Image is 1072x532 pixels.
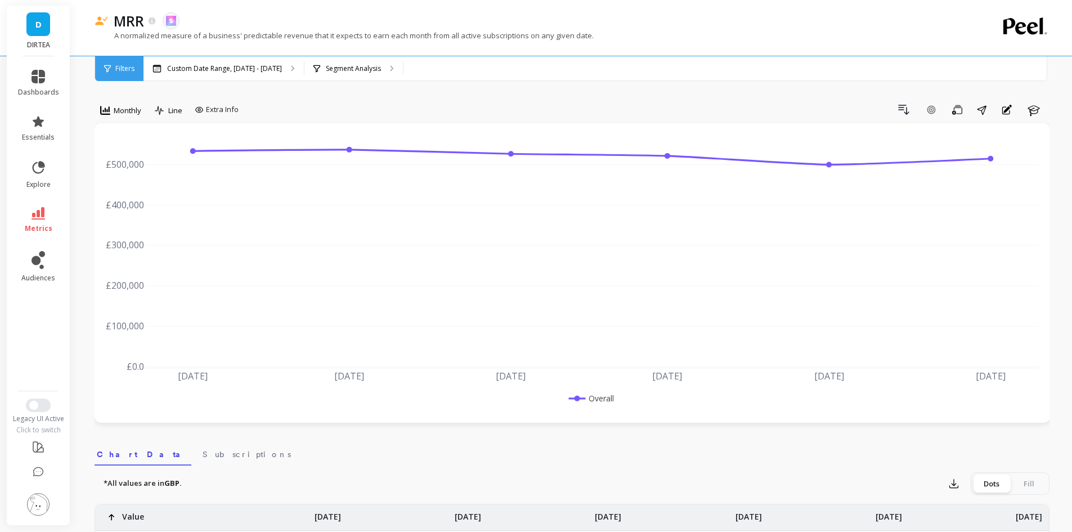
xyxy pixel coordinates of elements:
[166,16,176,26] img: api.skio.svg
[164,478,182,488] strong: GBP.
[326,64,381,73] p: Segment Analysis
[735,504,762,522] p: [DATE]
[18,88,59,97] span: dashboards
[21,274,55,283] span: audiences
[203,449,291,460] span: Subscriptions
[168,105,182,116] span: Line
[25,224,52,233] span: metrics
[7,426,70,435] div: Click to switch
[26,180,51,189] span: explore
[167,64,282,73] p: Custom Date Range, [DATE] - [DATE]
[595,504,621,522] p: [DATE]
[95,440,1049,466] nav: Tabs
[315,504,341,522] p: [DATE]
[35,18,42,31] span: D
[95,30,594,41] p: A normalized measure of a business' predictable revenue that it expects to earn each month from a...
[27,493,50,516] img: profile picture
[114,105,141,116] span: Monthly
[973,475,1010,493] div: Dots
[1010,475,1047,493] div: Fill
[26,399,51,412] button: Switch to New UI
[114,11,144,30] p: MRR
[7,414,70,423] div: Legacy UI Active
[115,64,134,73] span: Filters
[104,478,182,489] p: *All values are in
[18,41,59,50] p: DIRTEA
[206,104,239,115] span: Extra Info
[95,16,108,26] img: header icon
[122,504,144,522] p: Value
[22,133,55,142] span: essentials
[455,504,481,522] p: [DATE]
[97,449,189,460] span: Chart Data
[876,504,902,522] p: [DATE]
[1016,504,1042,522] p: [DATE]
